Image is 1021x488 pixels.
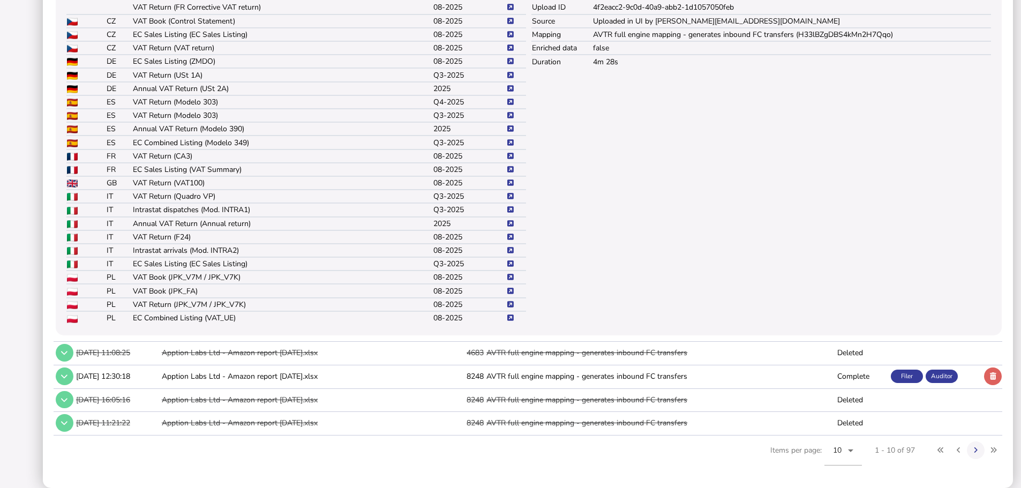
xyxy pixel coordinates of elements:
img: FR flag [67,153,78,161]
td: Enriched data [531,41,592,55]
td: false [592,41,991,55]
td: Deleted [835,388,889,410]
td: [DATE] 11:21:22 [74,412,160,434]
td: Q3-2025 [433,203,506,216]
td: PL [106,298,132,311]
td: Deleted [835,342,889,364]
td: Annual VAT Return (Annual return) [132,217,432,230]
td: Apption Labs Ltd - Amazon report [DATE].xlsx [160,365,433,387]
td: IT [106,203,132,216]
td: Intrastat dispatches (Mod. INTRA1) [132,203,432,216]
td: Q3-2025 [433,68,506,81]
td: IT [106,244,132,257]
td: DE [106,55,132,68]
td: Q3-2025 [433,109,506,122]
td: VAT Return (CA3) [132,149,432,163]
img: CZ flag [67,44,78,52]
button: Previous page [950,441,967,459]
td: 08-2025 [433,28,506,41]
img: DE flag [67,58,78,66]
img: FR flag [67,166,78,174]
td: Q4-2025 [433,95,506,109]
button: Last page [985,441,1002,459]
td: VAT Return (Modelo 303) [132,95,432,109]
td: VAT Return (USt 1A) [132,68,432,81]
td: VAT Book (Control Statement) [132,14,432,28]
td: VAT Return (VAT100) [132,176,432,190]
td: DE [106,82,132,95]
td: 08-2025 [433,1,506,14]
button: Show/hide row detail [56,391,73,409]
button: First page [932,441,950,459]
img: IT flag [67,260,78,268]
img: PL flag [67,315,78,323]
td: EC Combined Listing (VAT_UE) [132,311,432,325]
td: 8248 [433,388,484,410]
td: 4f2eacc2-9c0d-40a9-abb2-1d1057050feb [592,1,991,14]
button: Show/hide row detail [56,367,73,385]
td: VAT Return (F24) [132,230,432,244]
img: ES flag [67,139,78,147]
td: EC Sales Listing (VAT Summary) [132,163,432,176]
td: DE [106,68,132,81]
td: AVTR full engine mapping - generates inbound FC transfers [484,342,835,364]
td: 4683 [433,342,484,364]
td: 8248 [433,412,484,434]
td: 2025 [433,82,506,95]
div: Filer [891,370,923,383]
td: 08-2025 [433,311,506,325]
td: 08-2025 [433,271,506,284]
td: CZ [106,14,132,28]
img: IT flag [67,207,78,215]
span: 10 [833,445,842,455]
td: IT [106,190,132,203]
td: AVTR full engine mapping - generates inbound FC transfers [484,388,835,410]
td: Q3-2025 [433,190,506,203]
td: 08-2025 [433,244,506,257]
img: CZ flag [67,18,78,26]
td: Q3-2025 [433,257,506,271]
img: GB flag [67,179,78,187]
td: AVTR full engine mapping - generates inbound FC transfers (H33lBZgDBS4kMn2H7Qqo) [592,28,991,41]
td: AVTR full engine mapping - generates inbound FC transfers [484,412,835,434]
img: ES flag [67,112,78,120]
td: Upload ID [531,1,592,14]
td: 8248 [433,365,484,387]
td: FR [106,163,132,176]
td: VAT Return (VAT return) [132,41,432,55]
td: AVTR full engine mapping - generates inbound FC transfers [484,365,835,387]
td: IT [106,230,132,244]
div: 1 - 10 of 97 [875,445,915,455]
td: FR [106,149,132,163]
td: 08-2025 [433,41,506,55]
img: CZ flag [67,31,78,39]
td: ES [106,95,132,109]
td: EC Combined Listing (Modelo 349) [132,136,432,149]
img: PL flag [67,274,78,282]
td: [DATE] 11:08:25 [74,342,160,364]
mat-form-field: Change page size [824,436,862,477]
td: Apption Labs Ltd - Amazon report [DATE].xlsx [160,412,433,434]
img: PL flag [67,301,78,309]
td: ES [106,136,132,149]
td: VAT Book (JPK_FA) [132,284,432,297]
td: Apption Labs Ltd - Amazon report [DATE].xlsx [160,388,433,410]
td: VAT Book (JPK_V7M / JPK_V7K) [132,271,432,284]
td: VAT Return (Quadro VP) [132,190,432,203]
img: IT flag [67,234,78,242]
td: Complete [835,365,889,387]
td: VAT Return (Modelo 303) [132,109,432,122]
img: PL flag [67,288,78,296]
td: Intrastat arrivals (Mod. INTRA2) [132,244,432,257]
td: 08-2025 [433,298,506,311]
img: IT flag [67,220,78,228]
td: 2025 [433,122,506,136]
td: IT [106,217,132,230]
td: ES [106,109,132,122]
img: IT flag [67,247,78,255]
img: DE flag [67,85,78,93]
td: 08-2025 [433,163,506,176]
td: Uploaded in UI by [PERSON_NAME][EMAIL_ADDRESS][DOMAIN_NAME] [592,14,991,28]
img: IT flag [67,193,78,201]
td: [DATE] 16:05:16 [74,388,160,410]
